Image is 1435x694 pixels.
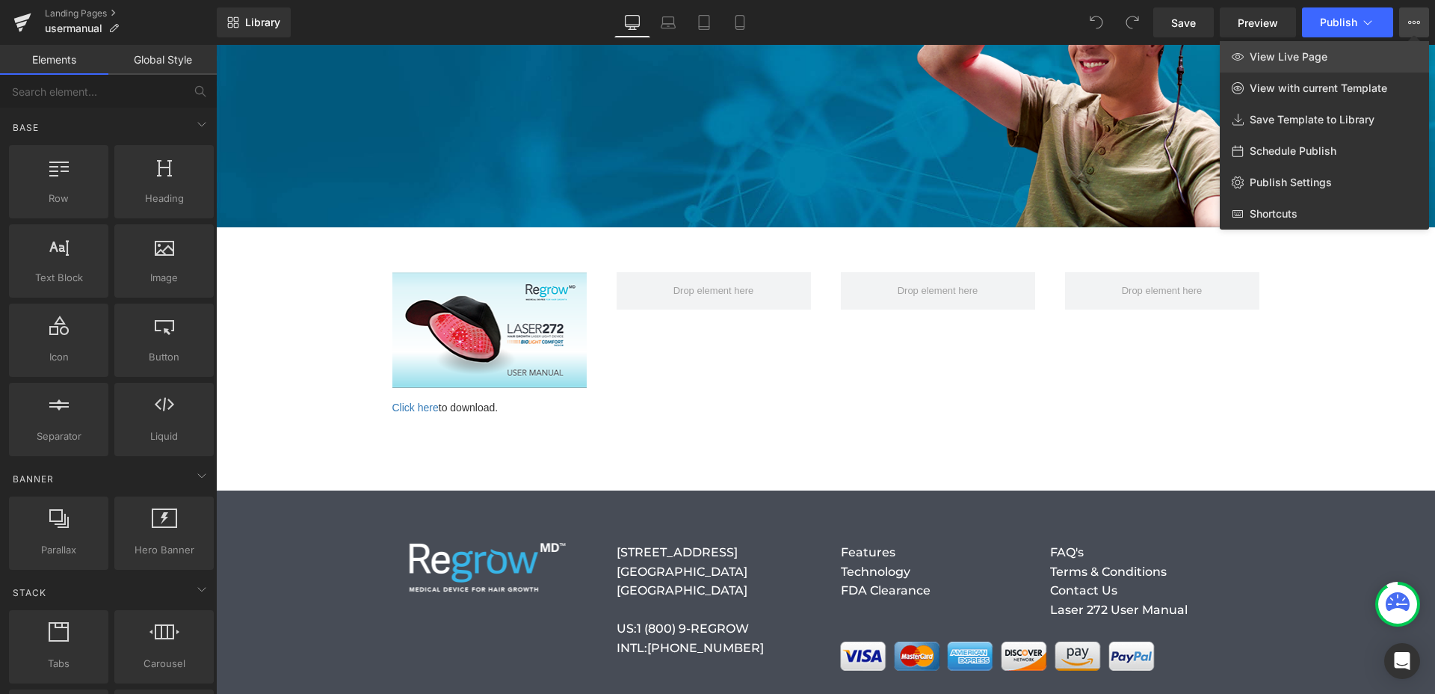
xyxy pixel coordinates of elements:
[722,7,758,37] a: Mobile
[834,500,868,515] a: FAQ's
[1171,15,1196,31] span: Save
[1250,176,1332,189] span: Publish Settings
[13,542,104,558] span: Parallax
[834,558,972,572] a: Laser 272 User Manual
[1250,144,1336,158] span: Schedule Publish
[834,538,901,553] a: Contact Us
[11,120,40,135] span: Base
[13,191,104,206] span: Row
[1250,50,1327,64] span: View Live Page
[1399,7,1429,37] button: View Live PageView with current TemplateSave Template to LibrarySchedule PublishPublish SettingsS...
[1117,7,1147,37] button: Redo
[1238,15,1278,31] span: Preview
[1302,7,1393,37] button: Publish
[45,7,217,19] a: Landing Pages
[1384,643,1420,679] div: Open Intercom Messenger
[119,270,209,286] span: Image
[217,7,291,37] a: New Library
[11,586,48,600] span: Stack
[13,349,104,365] span: Icon
[1250,113,1374,126] span: Save Template to Library
[614,7,650,37] a: Desktop
[119,349,209,365] span: Button
[13,429,104,444] span: Separator
[45,22,102,34] span: usermanual
[431,596,548,610] a: [PHONE_NUMBER]
[401,574,595,612] p: US: INTL:
[1320,16,1357,28] span: Publish
[834,520,951,534] a: Terms & Conditions
[13,270,104,286] span: Text Block
[108,45,217,75] a: Global Style
[625,500,679,515] a: Features
[1250,207,1297,221] span: Shortcuts
[421,577,533,591] a: 1 (800) 9-REGROW
[401,498,595,556] p: [STREET_ADDRESS] [GEOGRAPHIC_DATA] [GEOGRAPHIC_DATA]
[13,656,104,672] span: Tabs
[119,429,209,444] span: Liquid
[1081,7,1111,37] button: Undo
[11,472,55,486] span: Banner
[650,7,686,37] a: Laptop
[119,542,209,558] span: Hero Banner
[176,357,223,369] a: Click here
[686,7,722,37] a: Tablet
[245,16,280,29] span: Library
[119,656,209,672] span: Carousel
[625,538,715,553] a: FDA Clearance
[625,520,694,534] a: Technology
[1250,82,1387,95] span: View with current Template
[176,354,371,371] p: to download.
[119,191,209,206] span: Heading
[1220,7,1296,37] a: Preview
